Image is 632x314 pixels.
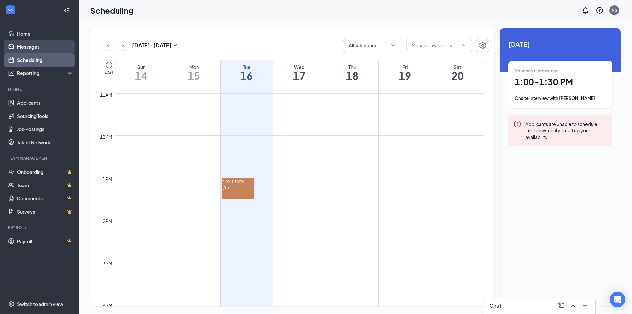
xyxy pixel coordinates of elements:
div: 4pm [101,302,114,309]
svg: ChevronRight [120,42,126,49]
svg: Clock [105,61,113,69]
svg: Settings [8,301,14,307]
svg: WorkstreamLogo [7,7,14,13]
input: Manage availability [412,42,459,49]
div: Mon [168,64,220,70]
h1: 1:00 - 1:30 PM [515,76,606,88]
a: September 19, 2025 [379,60,431,85]
div: Your next interview [515,67,606,74]
svg: Settings [479,42,487,49]
h1: Scheduling [90,5,134,16]
div: 11am [99,91,114,98]
div: Open Intercom Messenger [610,292,625,307]
button: All calendarsChevronDown [343,39,402,52]
div: Tue [221,64,273,70]
div: 1pm [101,175,114,183]
a: September 18, 2025 [326,60,378,85]
div: Team Management [8,156,72,161]
a: September 14, 2025 [115,60,168,85]
h1: 16 [221,70,273,81]
div: 12pm [99,133,114,140]
h1: 20 [431,70,484,81]
svg: ChevronUp [569,302,577,310]
h1: 14 [115,70,168,81]
svg: Minimize [581,302,589,310]
a: PayrollCrown [17,235,73,248]
div: NS [612,7,617,13]
a: September 20, 2025 [431,60,484,85]
h1: 15 [168,70,220,81]
button: ChevronRight [118,41,128,50]
h3: [DATE] - [DATE] [132,42,171,49]
svg: ChevronDown [461,43,466,48]
span: 1 [228,186,230,190]
a: September 16, 2025 [221,60,273,85]
div: Thu [326,64,378,70]
div: Onsite Interview with [PERSON_NAME] [515,95,606,101]
svg: Analysis [8,70,14,76]
a: Sourcing Tools [17,109,73,123]
h1: 19 [379,70,431,81]
h1: 17 [273,70,326,81]
a: SurveysCrown [17,205,73,218]
svg: SmallChevronDown [171,42,179,49]
div: 3pm [101,260,114,267]
a: Applicants [17,96,73,109]
div: 2pm [101,217,114,225]
svg: ComposeMessage [557,302,565,310]
svg: ChevronLeft [105,42,111,49]
div: Wed [273,64,326,70]
div: Hiring [8,86,72,92]
svg: Notifications [581,6,589,14]
div: Fri [379,64,431,70]
a: DocumentsCrown [17,192,73,205]
svg: Error [513,120,521,128]
div: Applicants are unable to schedule interviews until you set up your availability. [525,120,607,140]
a: Scheduling [17,53,73,67]
div: Sun [115,64,168,70]
div: Sat [431,64,484,70]
span: CST [104,69,113,75]
h3: Chat [489,302,501,309]
div: Switch to admin view [17,301,63,307]
span: 1:00-1:30 PM [222,178,254,185]
a: OnboardingCrown [17,165,73,179]
h1: 18 [326,70,378,81]
a: September 15, 2025 [168,60,220,85]
button: Settings [476,39,489,52]
a: Talent Network [17,136,73,149]
a: Messages [17,40,73,53]
button: ComposeMessage [556,300,566,311]
div: Reporting [17,70,74,76]
svg: ChevronDown [390,42,397,49]
a: Job Postings [17,123,73,136]
div: Payroll [8,225,72,230]
a: September 17, 2025 [273,60,326,85]
a: TeamCrown [17,179,73,192]
span: [DATE] [508,39,612,49]
button: Minimize [580,300,590,311]
svg: Collapse [64,7,70,14]
svg: User [223,186,227,190]
button: ChevronLeft [103,41,113,50]
button: ChevronUp [568,300,578,311]
a: Home [17,27,73,40]
svg: QuestionInfo [596,6,604,14]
